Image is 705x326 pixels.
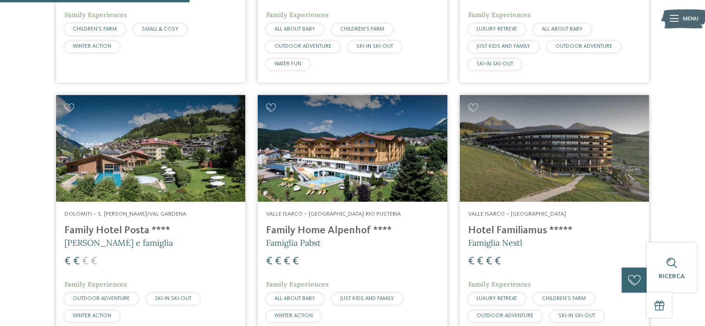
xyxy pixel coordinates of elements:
[476,296,517,301] span: LUXURY RETREAT
[476,313,534,319] span: OUTDOOR ADVENTURE
[266,237,321,248] span: Famiglia Pabst
[258,95,447,202] img: Family Home Alpenhof ****
[266,280,329,288] span: Family Experiences
[64,11,127,19] span: Family Experiences
[284,256,290,267] span: €
[476,26,517,32] span: LUXURY RETREAT
[266,256,273,267] span: €
[274,313,313,319] span: WINTER ACTION
[559,313,595,319] span: SKI-IN SKI-OUT
[542,296,586,301] span: CHILDREN’S FARM
[73,26,117,32] span: CHILDREN’S FARM
[542,26,583,32] span: ALL ABOUT BABY
[155,296,191,301] span: SKI-IN SKI-OUT
[64,237,173,248] span: [PERSON_NAME] e famiglia
[266,224,438,237] h4: Family Home Alpenhof ****
[340,296,394,301] span: JUST KIDS AND FAMILY
[274,44,331,49] span: OUTDOOR ADVENTURE
[356,44,393,49] span: SKI-IN SKI-OUT
[476,61,513,67] span: SKI-IN SKI-OUT
[64,224,237,237] h4: Family Hotel Posta ****
[73,256,80,267] span: €
[340,26,384,32] span: CHILDREN’S FARM
[659,273,685,280] span: Ricerca
[495,256,501,267] span: €
[73,313,111,319] span: WINTER ACTION
[486,256,492,267] span: €
[468,256,475,267] span: €
[468,237,522,248] span: Famiglia Nestl
[275,256,281,267] span: €
[477,256,483,267] span: €
[266,211,401,217] span: Valle Isarco – [GEOGRAPHIC_DATA]-Rio Pusteria
[274,61,301,67] span: WATER FUN
[468,280,531,288] span: Family Experiences
[274,26,315,32] span: ALL ABOUT BABY
[82,256,89,267] span: €
[555,44,612,49] span: OUTDOOR ADVENTURE
[56,95,245,202] img: Cercate un hotel per famiglie? Qui troverete solo i migliori!
[64,280,127,288] span: Family Experiences
[274,296,315,301] span: ALL ABOUT BABY
[266,11,329,19] span: Family Experiences
[476,44,530,49] span: JUST KIDS AND FAMILY
[292,256,299,267] span: €
[460,95,649,202] img: Cercate un hotel per famiglie? Qui troverete solo i migliori!
[142,26,178,32] span: SMALL & COSY
[64,211,186,217] span: Dolomiti – S. [PERSON_NAME]/Val Gardena
[468,211,566,217] span: Valle Isarco – [GEOGRAPHIC_DATA]
[91,256,97,267] span: €
[73,296,130,301] span: OUTDOOR ADVENTURE
[64,256,71,267] span: €
[73,44,111,49] span: WINTER ACTION
[468,11,531,19] span: Family Experiences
